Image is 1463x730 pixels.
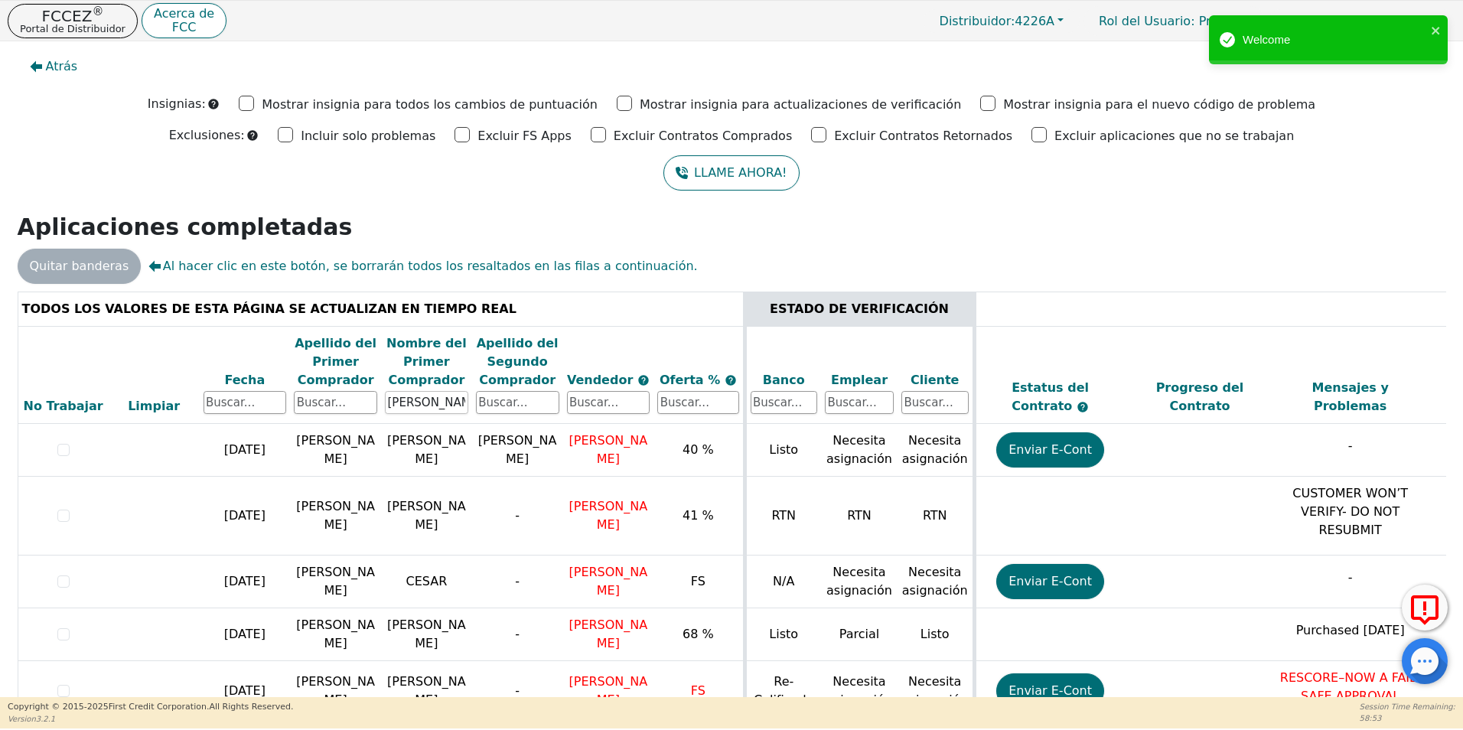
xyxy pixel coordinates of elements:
[381,477,472,556] td: [PERSON_NAME]
[1012,380,1089,413] span: Estatus del Contrato
[381,661,472,722] td: [PERSON_NAME]
[834,127,1012,145] p: Excluir Contratos Retornados
[92,5,103,18] sup: ®
[472,608,563,661] td: -
[683,627,714,641] span: 68 %
[22,300,739,318] div: TODOS LOS VALORES DE ESTA PÁGINA SE ACTUALIZAN EN TIEMPO REAL
[821,477,898,556] td: RTN
[204,391,287,414] input: Buscar...
[472,424,563,477] td: [PERSON_NAME]
[751,391,818,414] input: Buscar...
[1269,9,1455,33] button: 4226A:[PERSON_NAME]
[294,391,377,414] input: Buscar...
[301,127,435,145] p: Incluir solo problemas
[1083,6,1265,36] a: Rol del Usuario: Primario
[569,565,648,598] span: [PERSON_NAME]
[1431,21,1442,39] button: close
[290,424,381,477] td: [PERSON_NAME]
[940,14,1015,28] span: Distribuidor:
[200,424,291,477] td: [DATE]
[745,424,821,477] td: Listo
[569,433,648,466] span: [PERSON_NAME]
[1279,621,1422,640] p: Purchased [DATE]
[1099,14,1194,28] span: Rol del Usuario :
[640,96,961,114] p: Mostrar insignia para actualizaciones de verificación
[200,556,291,608] td: [DATE]
[940,14,1054,28] span: 4226A
[204,371,287,389] div: Fecha
[751,371,818,389] div: Banco
[1360,712,1455,724] p: 58:53
[901,371,969,389] div: Cliente
[660,373,725,387] span: Oferta %
[200,477,291,556] td: [DATE]
[381,608,472,661] td: [PERSON_NAME]
[22,397,105,416] div: No Trabajar
[154,21,214,34] p: FCC
[1360,701,1455,712] p: Session Time Remaining:
[924,9,1080,33] button: Distribuidor:4226A
[200,608,291,661] td: [DATE]
[683,442,714,457] span: 40 %
[472,556,563,608] td: -
[290,661,381,722] td: [PERSON_NAME]
[1083,6,1265,36] p: Primario
[1129,379,1272,416] div: Progreso del Contrato
[996,673,1104,709] button: Enviar E-Cont
[569,499,648,532] span: [PERSON_NAME]
[821,424,898,477] td: Necesita asignación
[657,391,738,414] input: Buscar...
[1402,585,1448,631] button: Reportar Error a FCC
[381,424,472,477] td: [PERSON_NAME]
[898,661,974,722] td: Necesita asignación
[209,702,293,712] span: All Rights Reserved.
[142,3,226,39] button: Acerca deFCC
[200,661,291,722] td: [DATE]
[1279,437,1422,455] p: -
[20,8,125,24] p: FCCEZ
[148,257,697,275] span: Al hacer clic en este botón, se borrarán todos los resaltados en las filas a continuación.
[901,391,969,414] input: Buscar...
[821,556,898,608] td: Necesita asignación
[745,608,821,661] td: Listo
[472,661,563,722] td: -
[290,556,381,608] td: [PERSON_NAME]
[569,618,648,650] span: [PERSON_NAME]
[898,477,974,556] td: RTN
[18,49,90,84] button: Atrás
[821,661,898,722] td: Necesita asignación
[691,574,705,588] span: FS
[1279,484,1422,539] p: CUSTOMER WON’T VERIFY- DO NOT RESUBMIT
[1243,31,1426,49] div: Welcome
[154,8,214,20] p: Acerca de
[290,477,381,556] td: [PERSON_NAME]
[290,608,381,661] td: [PERSON_NAME]
[169,126,245,145] p: Exclusiones:
[996,564,1104,599] button: Enviar E-Cont
[683,508,714,523] span: 41 %
[8,701,293,714] p: Copyright © 2015- 2025 First Credit Corporation.
[381,556,472,608] td: CESAR
[385,391,468,414] input: Buscar...
[567,391,650,414] input: Buscar...
[663,155,799,191] a: LLAME AHORA!
[1003,96,1315,114] p: Mostrar insignia para el nuevo código de problema
[898,608,974,661] td: Listo
[825,371,894,389] div: Emplear
[825,391,894,414] input: Buscar...
[745,661,821,722] td: Re-Calificada
[148,95,206,113] p: Insignias:
[476,334,559,389] div: Apellido del Segundo Comprador
[20,24,125,34] p: Portal de Distribuidor
[898,424,974,477] td: Necesita asignación
[567,373,637,387] span: Vendedor
[996,432,1104,468] button: Enviar E-Cont
[614,127,792,145] p: Excluir Contratos Comprados
[8,4,138,38] button: FCCEZ®Portal de Distribuidor
[385,334,468,389] div: Nombre del Primer Comprador
[476,391,559,414] input: Buscar...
